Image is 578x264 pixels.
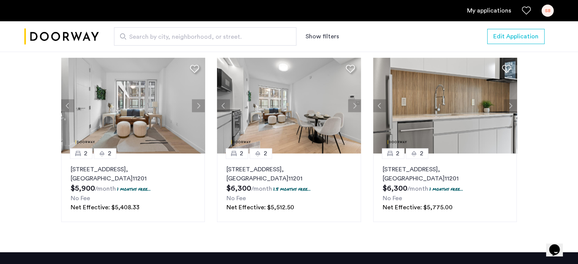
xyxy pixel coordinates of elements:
[108,149,111,158] span: 2
[240,149,243,158] span: 2
[61,99,74,112] button: Previous apartment
[373,99,386,112] button: Previous apartment
[348,99,361,112] button: Next apartment
[264,149,267,158] span: 2
[226,185,251,192] span: $6,300
[226,204,294,210] span: Net Effective: $5,512.50
[420,149,423,158] span: 2
[71,195,90,201] span: No Fee
[61,58,205,153] img: 2013_638467171943226903.jpeg
[217,99,230,112] button: Previous apartment
[226,195,246,201] span: No Fee
[192,99,205,112] button: Next apartment
[383,165,508,183] p: [STREET_ADDRESS] 11201
[467,6,511,15] a: My application
[24,22,99,51] img: logo
[217,153,361,222] a: 22[STREET_ADDRESS], [GEOGRAPHIC_DATA]112011.5 months free...No FeeNet Effective: $5,512.50
[383,185,407,192] span: $6,300
[61,153,205,222] a: 22[STREET_ADDRESS], [GEOGRAPHIC_DATA]112011 months free...No FeeNet Effective: $5,408.33
[383,195,402,201] span: No Fee
[117,186,151,192] p: 1 months free...
[383,204,453,210] span: Net Effective: $5,775.00
[71,165,196,183] p: [STREET_ADDRESS] 11201
[226,165,352,183] p: [STREET_ADDRESS] 11201
[251,186,272,192] sub: /month
[84,149,87,158] span: 2
[542,5,554,17] div: SB
[522,6,531,15] a: Favorites
[504,99,517,112] button: Next apartment
[24,22,99,51] a: Cazamio logo
[217,58,361,153] img: 2013_638467232898284452.jpeg
[546,234,570,256] iframe: chat widget
[114,27,296,46] input: Apartment Search
[306,32,339,41] button: Show or hide filters
[407,186,428,192] sub: /month
[429,186,463,192] p: 1 months free...
[396,149,399,158] span: 2
[493,32,538,41] span: Edit Application
[129,32,275,41] span: Search by city, neighborhood, or street.
[487,29,545,44] button: button
[373,153,517,222] a: 22[STREET_ADDRESS], [GEOGRAPHIC_DATA]112011 months free...No FeeNet Effective: $5,775.00
[95,186,116,192] sub: /month
[71,204,139,210] span: Net Effective: $5,408.33
[71,185,95,192] span: $5,900
[373,58,517,153] img: 2013_638467227814964244.jpeg
[273,186,311,192] p: 1.5 months free...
